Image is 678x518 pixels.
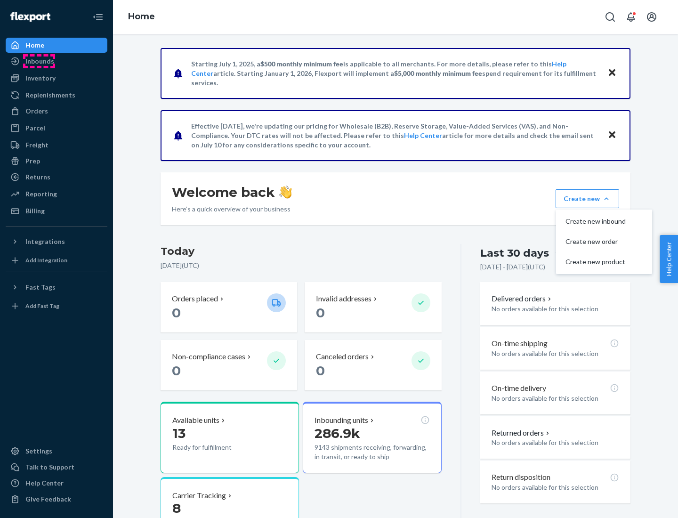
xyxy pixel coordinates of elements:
[25,57,54,66] div: Inbounds
[565,238,626,245] span: Create new order
[279,186,292,199] img: hand-wave emoji
[6,444,107,459] a: Settings
[128,11,155,22] a: Home
[172,425,186,441] span: 13
[172,351,245,362] p: Non-compliance cases
[492,394,619,403] p: No orders available for this selection
[6,203,107,219] a: Billing
[480,246,549,260] div: Last 30 days
[556,189,619,208] button: Create newCreate new inboundCreate new orderCreate new product
[25,156,40,166] div: Prep
[6,154,107,169] a: Prep
[6,280,107,295] button: Fast Tags
[316,305,325,321] span: 0
[6,104,107,119] a: Orders
[642,8,661,26] button: Open account menu
[492,483,619,492] p: No orders available for this selection
[172,293,218,304] p: Orders placed
[10,12,50,22] img: Flexport logo
[6,38,107,53] a: Home
[6,88,107,103] a: Replenishments
[25,90,75,100] div: Replenishments
[6,71,107,86] a: Inventory
[172,415,219,426] p: Available units
[25,446,52,456] div: Settings
[172,204,292,214] p: Here’s a quick overview of your business
[6,170,107,185] a: Returns
[161,340,297,390] button: Non-compliance cases 0
[25,189,57,199] div: Reporting
[25,172,50,182] div: Returns
[6,476,107,491] a: Help Center
[6,138,107,153] a: Freight
[25,73,56,83] div: Inventory
[89,8,107,26] button: Close Navigation
[315,425,360,441] span: 286.9k
[404,131,442,139] a: Help Center
[316,351,369,362] p: Canceled orders
[492,293,553,304] button: Delivered orders
[172,363,181,379] span: 0
[6,234,107,249] button: Integrations
[161,282,297,332] button: Orders placed 0
[25,478,64,488] div: Help Center
[305,340,441,390] button: Canceled orders 0
[492,338,548,349] p: On-time shipping
[316,363,325,379] span: 0
[172,305,181,321] span: 0
[621,8,640,26] button: Open notifications
[492,428,551,438] button: Returned orders
[191,59,598,88] p: Starting July 1, 2025, a is applicable to all merchants. For more details, please refer to this a...
[606,66,618,80] button: Close
[492,438,619,447] p: No orders available for this selection
[492,383,546,394] p: On-time delivery
[565,259,626,265] span: Create new product
[25,237,65,246] div: Integrations
[25,256,67,264] div: Add Integration
[6,186,107,202] a: Reporting
[191,121,598,150] p: Effective [DATE], we're updating our pricing for Wholesale (B2B), Reserve Storage, Value-Added Se...
[480,262,545,272] p: [DATE] - [DATE] ( UTC )
[606,129,618,142] button: Close
[492,472,550,483] p: Return disposition
[303,402,441,473] button: Inbounding units286.9k9143 shipments receiving, forwarding, in transit, or ready to ship
[6,460,107,475] a: Talk to Support
[121,3,162,31] ol: breadcrumbs
[161,244,442,259] h3: Today
[394,69,482,77] span: $5,000 monthly minimum fee
[315,415,368,426] p: Inbounding units
[558,232,650,252] button: Create new order
[161,261,442,270] p: [DATE] ( UTC )
[6,253,107,268] a: Add Integration
[6,492,107,507] button: Give Feedback
[492,304,619,314] p: No orders available for this selection
[172,184,292,201] h1: Welcome back
[558,211,650,232] button: Create new inbound
[660,235,678,283] button: Help Center
[558,252,650,272] button: Create new product
[25,462,74,472] div: Talk to Support
[6,54,107,69] a: Inbounds
[25,123,45,133] div: Parcel
[25,140,48,150] div: Freight
[25,283,56,292] div: Fast Tags
[6,299,107,314] a: Add Fast Tag
[260,60,343,68] span: $500 monthly minimum fee
[172,443,259,452] p: Ready for fulfillment
[492,349,619,358] p: No orders available for this selection
[25,302,59,310] div: Add Fast Tag
[25,494,71,504] div: Give Feedback
[315,443,429,461] p: 9143 shipments receiving, forwarding, in transit, or ready to ship
[161,402,299,473] button: Available units13Ready for fulfillment
[25,206,45,216] div: Billing
[172,500,181,516] span: 8
[565,218,626,225] span: Create new inbound
[25,106,48,116] div: Orders
[316,293,371,304] p: Invalid addresses
[6,121,107,136] a: Parcel
[305,282,441,332] button: Invalid addresses 0
[172,490,226,501] p: Carrier Tracking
